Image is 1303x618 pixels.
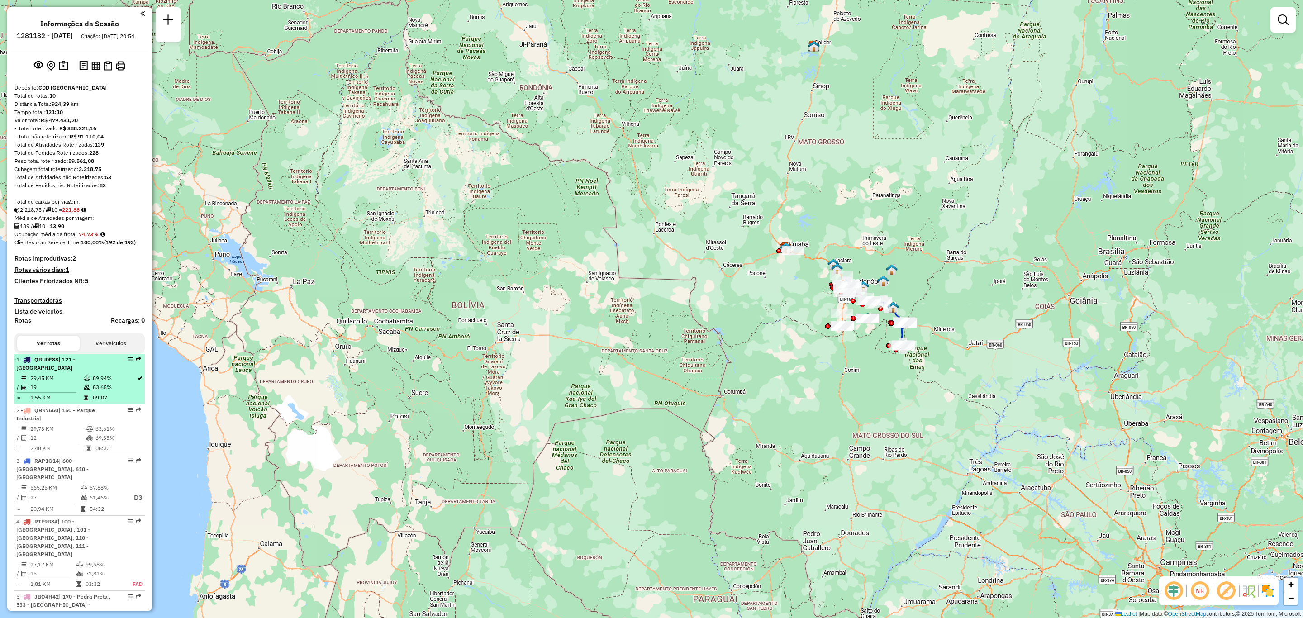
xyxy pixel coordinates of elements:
h4: Rotas improdutivas: [14,255,145,262]
a: Rotas [14,317,31,324]
a: Exibir filtros [1274,11,1292,29]
span: | 150 - Parque Industrial [16,407,95,422]
div: Atividade não roteirizada - MERCEARIA SILVA [831,321,853,330]
em: Opções [128,518,133,524]
em: Opções [128,357,133,362]
h4: Lista de veículos [14,308,145,315]
div: Atividade não roteirizada - FRANCISCO FERREIRA D [856,314,879,323]
div: Cubagem total roteirizado: [14,165,145,173]
i: Rota otimizada [137,376,143,381]
div: Map data © contributors,© 2025 TomTom, Microsoft [1113,610,1303,618]
strong: (192 de 192) [104,239,136,246]
td: / [16,383,21,392]
td: 29,45 KM [30,374,83,383]
i: Distância Total [21,376,27,381]
h4: Rotas vários dias: [14,266,145,274]
i: Total de Atividades [14,223,20,229]
img: JUSCIMEIRA [831,263,843,275]
div: Atividade não roteirizada - POLIANA ALVES DE OLI [894,319,917,328]
div: Atividade não roteirizada - ALISSON BRASIL [831,322,853,331]
td: 57,88% [89,483,125,492]
i: Meta Caixas/viagem: 222,69 Diferença: -0,81 [81,207,86,213]
span: QBK7660 [34,407,58,414]
a: Nova sessão e pesquisa [159,11,177,31]
a: Zoom out [1284,591,1298,605]
span: | 170 - Pedra Preta , 533 - [GEOGRAPHIC_DATA] - [GEOGRAPHIC_DATA] [16,593,111,616]
button: Ver veículos [80,336,142,351]
a: OpenStreetMap [1168,611,1207,617]
div: Total de rotas: [14,92,145,100]
div: Total de caixas por viagem: [14,198,145,206]
td: 15 [30,569,76,578]
div: Total de Pedidos Roteirizados: [14,149,145,157]
em: Rota exportada [136,518,141,524]
strong: 924,39 km [52,100,79,107]
span: | 600 - [GEOGRAPHIC_DATA], 610 - [GEOGRAPHIC_DATA] [16,457,89,480]
i: % de utilização do peso [84,376,90,381]
button: Painel de Sugestão [57,59,70,73]
span: | 121 - [GEOGRAPHIC_DATA] [16,356,75,371]
i: Total de rotas [45,207,51,213]
td: 19 [30,383,83,392]
button: Exibir sessão original [32,58,45,73]
button: Ver rotas [17,336,80,351]
i: % de utilização da cubagem [86,435,93,441]
a: Zoom in [1284,578,1298,591]
div: - Total roteirizado: [14,124,145,133]
strong: 83 [100,182,106,189]
div: Atividade não roteirizada - DISTRIB DE BEB MULTI [894,318,917,327]
img: CDD Cuiabá - Internalização [780,242,792,254]
div: Tempo total: [14,108,145,116]
div: Atividade não roteirizada - ANA CLAUDIA PEREIRA [856,314,879,323]
strong: 5 [85,277,88,285]
td: 12 [30,433,86,442]
strong: R$ 388.321,16 [59,125,96,132]
strong: 221,88 [62,206,80,213]
span: JBQ4H42 [34,593,59,600]
h6: 1281182 - [DATE] [17,32,73,40]
a: Clique aqui para minimizar o painel [140,8,145,19]
em: Opções [128,407,133,413]
strong: 2 [72,254,76,262]
td: 69,33% [95,433,141,442]
strong: 10 [49,92,56,99]
i: % de utilização do peso [86,426,93,432]
strong: R$ 91.110,04 [70,133,104,140]
td: 89,94% [92,374,136,383]
td: / [16,492,21,504]
td: 1,81 KM [30,580,76,589]
div: Atividade não roteirizada - JULIO NOGUEIRA DA SILVA [782,246,804,255]
div: Atividade não roteirizada - 58.135.282 EMERSON FERREIRA DE ANICESIO [856,314,879,323]
i: % de utilização do peso [81,485,87,490]
img: ITIQUIRA [862,312,874,324]
i: % de utilização da cubagem [76,571,83,576]
i: Distância Total [21,485,27,490]
img: Fluxo de ruas [1241,584,1256,598]
div: Média de Atividades por viagem: [14,214,145,222]
em: Rota exportada [136,407,141,413]
i: % de utilização do peso [76,562,83,567]
strong: 13,90 [50,223,64,229]
strong: CDD [GEOGRAPHIC_DATA] [38,84,107,91]
div: Total de Pedidos não Roteirizados: [14,181,145,190]
div: Valor total: [14,116,145,124]
div: Atividade não roteirizada - YASMIN PEROLA RODRIGUES [830,271,853,280]
div: Distância Total: [14,100,145,108]
img: PA - Alto Garças [887,301,899,313]
strong: 74,73% [79,231,99,238]
span: Ocupação média da frota: [14,231,77,238]
img: WCL Vila Cardoso [842,280,854,292]
td: = [16,580,21,589]
img: ALTO TAQUARI [897,339,909,351]
img: Exibir/Ocultar setores [1260,584,1275,598]
i: Cubagem total roteirizado [14,207,20,213]
i: % de utilização da cubagem [81,495,87,500]
em: Rota exportada [136,357,141,362]
td: 565,25 KM [30,483,80,492]
i: Tempo total em rota [81,506,85,512]
span: | [1138,611,1140,617]
p: D3 [126,493,143,503]
div: - Total não roteirizado: [14,133,145,141]
h4: Clientes Priorizados NR: [14,277,145,285]
strong: R$ 479.431,20 [41,117,78,124]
